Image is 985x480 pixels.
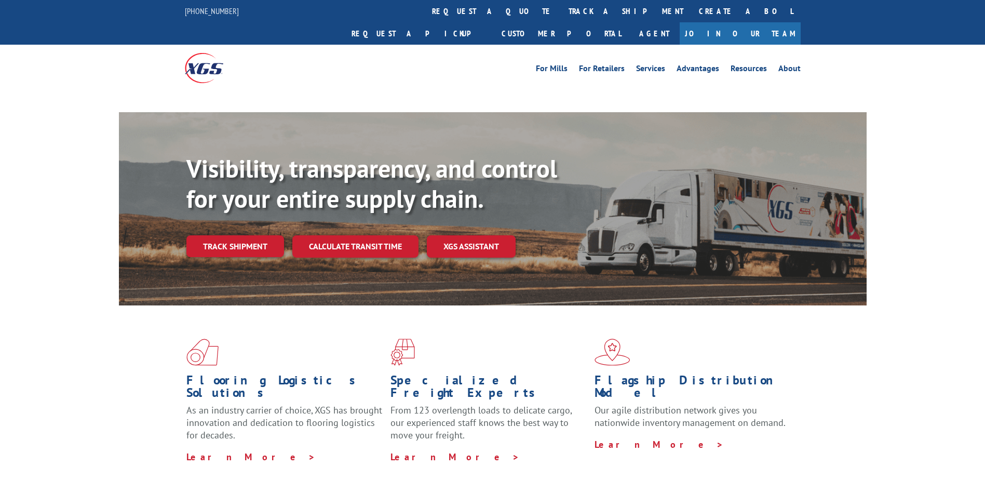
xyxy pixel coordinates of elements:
[186,235,284,257] a: Track shipment
[186,339,219,366] img: xgs-icon-total-supply-chain-intelligence-red
[427,235,516,258] a: XGS ASSISTANT
[636,64,665,76] a: Services
[390,339,415,366] img: xgs-icon-focused-on-flooring-red
[390,404,587,450] p: From 123 overlength loads to delicate cargo, our experienced staff knows the best way to move you...
[595,339,630,366] img: xgs-icon-flagship-distribution-model-red
[680,22,801,45] a: Join Our Team
[778,64,801,76] a: About
[292,235,419,258] a: Calculate transit time
[390,451,520,463] a: Learn More >
[185,6,239,16] a: [PHONE_NUMBER]
[344,22,494,45] a: Request a pickup
[595,438,724,450] a: Learn More >
[536,64,568,76] a: For Mills
[186,374,383,404] h1: Flooring Logistics Solutions
[677,64,719,76] a: Advantages
[186,152,557,215] b: Visibility, transparency, and control for your entire supply chain.
[595,374,791,404] h1: Flagship Distribution Model
[186,451,316,463] a: Learn More >
[595,404,786,429] span: Our agile distribution network gives you nationwide inventory management on demand.
[494,22,629,45] a: Customer Portal
[731,64,767,76] a: Resources
[629,22,680,45] a: Agent
[186,404,382,441] span: As an industry carrier of choice, XGS has brought innovation and dedication to flooring logistics...
[579,64,625,76] a: For Retailers
[390,374,587,404] h1: Specialized Freight Experts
